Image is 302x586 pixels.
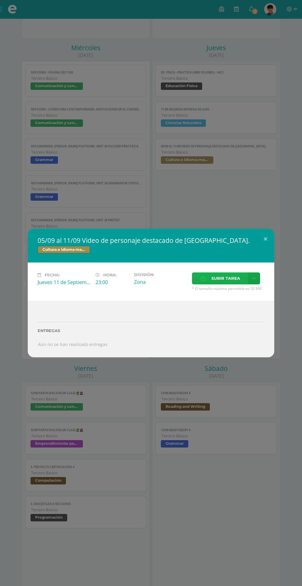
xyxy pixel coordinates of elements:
h2: 05/09 al 11/09 Video de personaje destacado de [GEOGRAPHIC_DATA]. [38,236,264,245]
span: * El tamaño máximo permitido es 50 MB [192,286,264,291]
span: Cultura e idioma maya [38,246,90,253]
button: Close (Esc) [257,229,274,250]
div: Zona [134,279,187,285]
label: Entregas [38,328,264,333]
span: Subir tarea [211,273,240,284]
label: División: [134,272,187,277]
div: 23:00 [96,279,129,286]
i: Aún no se han realizado entregas [38,341,107,347]
span: Hora: [103,273,116,277]
span: Fecha: [45,273,60,277]
div: Jueves 11 de Septiembre [38,279,91,286]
